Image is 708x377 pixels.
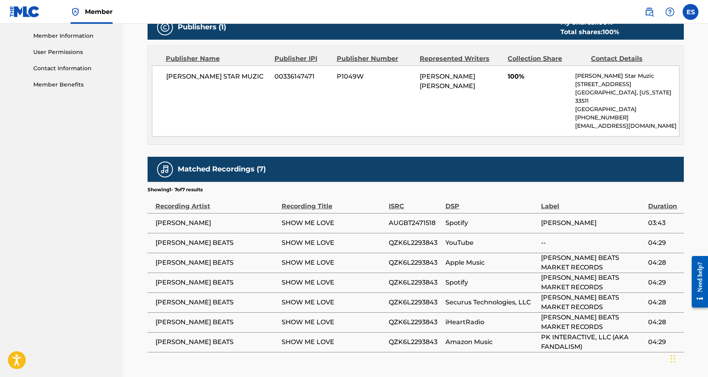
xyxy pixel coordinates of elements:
span: 04:28 [648,258,679,267]
span: 100 % [596,19,613,26]
p: [GEOGRAPHIC_DATA], [US_STATE] 33511 [575,88,679,105]
span: SHOW ME LOVE [282,298,385,307]
span: [PERSON_NAME] BEATS MARKET RECORDS [541,313,644,332]
img: help [665,7,675,17]
div: Collection Share [508,54,585,63]
span: QZK6L2293843 [389,317,441,327]
span: PK INTERACTIVE, LLC (AKA FANDALISM) [541,333,644,352]
span: QZK6L2293843 [389,278,441,287]
div: Publisher Number [337,54,414,63]
span: QZK6L2293843 [389,238,441,248]
h5: Matched Recordings (7) [178,165,266,174]
div: Publisher Name [166,54,269,63]
p: [STREET_ADDRESS] [575,80,679,88]
span: 04:29 [648,238,679,248]
h5: Publishers (1) [178,23,226,32]
span: 100 % [602,28,619,36]
p: [PERSON_NAME] Star Muzic [575,72,679,80]
span: QZK6L2293843 [389,298,441,307]
span: 03:43 [648,218,679,228]
p: Showing 1 - 7 of 7 results [148,186,203,193]
img: Matched Recordings [160,165,170,174]
img: MLC Logo [10,6,40,17]
div: Drag [671,347,675,371]
span: [PERSON_NAME] BEATS MARKET RECORDS [541,293,644,312]
span: 04:29 [648,278,679,287]
div: Recording Artist [155,193,278,211]
div: Recording Title [282,193,385,211]
span: [PERSON_NAME] BEATS MARKET RECORDS [541,273,644,292]
span: [PERSON_NAME] [PERSON_NAME] [420,73,475,90]
span: AUGBT2471518 [389,218,441,228]
div: Contact Details [591,54,668,63]
span: [PERSON_NAME] BEATS [155,278,278,287]
span: QZK6L2293843 [389,258,441,267]
span: Spotify [445,218,537,228]
span: Member [85,7,113,16]
a: Public Search [641,4,657,20]
span: [PERSON_NAME] BEATS [155,298,278,307]
span: P1049W [337,72,414,81]
p: [PHONE_NUMBER] [575,113,679,122]
span: 04:28 [648,317,679,327]
div: Label [541,193,644,211]
a: Member Information [33,32,113,40]
span: [PERSON_NAME] BEATS [155,337,278,347]
div: Help [662,4,678,20]
span: SHOW ME LOVE [282,337,385,347]
span: 04:29 [648,337,679,347]
div: DSP [445,193,537,211]
img: Publishers [160,23,170,32]
span: SHOW ME LOVE [282,238,385,248]
span: Apple Music [445,258,537,267]
a: User Permissions [33,48,113,56]
span: iHeartRadio [445,317,537,327]
span: SHOW ME LOVE [282,258,385,267]
span: YouTube [445,238,537,248]
span: 100% [508,72,569,81]
span: SHOW ME LOVE [282,278,385,287]
span: [PERSON_NAME] STAR MUZIC [166,72,269,81]
span: [PERSON_NAME] BEATS [155,238,278,248]
p: [GEOGRAPHIC_DATA] [575,105,679,113]
p: [EMAIL_ADDRESS][DOMAIN_NAME] [575,122,679,130]
span: Amazon Music [445,337,537,347]
a: Member Benefits [33,81,113,89]
span: SHOW ME LOVE [282,218,385,228]
img: Top Rightsholder [71,7,80,17]
span: [PERSON_NAME] BEATS [155,258,278,267]
iframe: Chat Widget [668,339,708,377]
span: [PERSON_NAME] BEATS MARKET RECORDS [541,253,644,272]
div: Represented Writers [420,54,502,63]
div: User Menu [683,4,698,20]
span: Securus Technologies, LLC [445,298,537,307]
div: Total shares: [560,27,619,37]
span: QZK6L2293843 [389,337,441,347]
span: 04:28 [648,298,679,307]
a: Contact Information [33,64,113,73]
img: search [645,7,654,17]
div: Duration [648,193,679,211]
div: ISRC [389,193,441,211]
span: Spotify [445,278,537,287]
div: Publisher IPI [274,54,331,63]
iframe: Resource Center [686,249,708,315]
span: [PERSON_NAME] BEATS [155,317,278,327]
span: SHOW ME LOVE [282,317,385,327]
span: [PERSON_NAME] [541,218,644,228]
span: 00336147471 [274,72,331,81]
span: [PERSON_NAME] [155,218,278,228]
span: -- [541,238,644,248]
